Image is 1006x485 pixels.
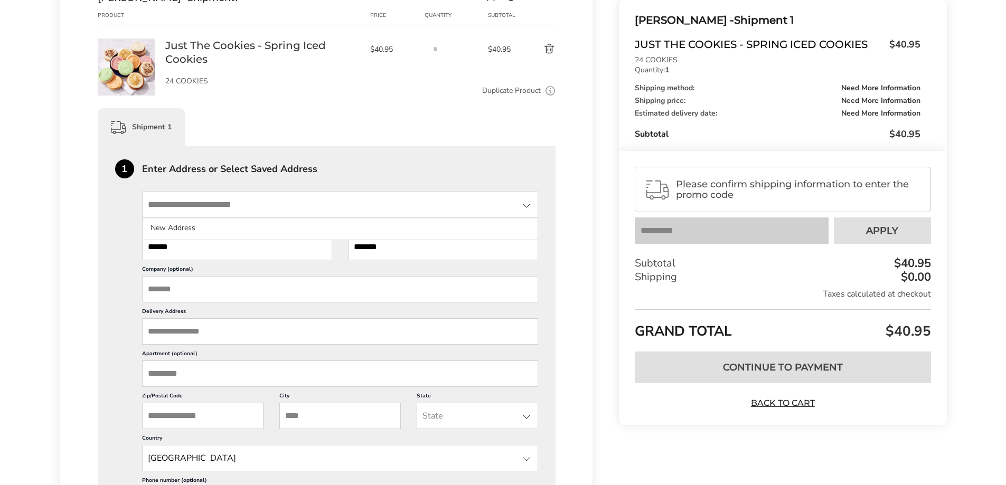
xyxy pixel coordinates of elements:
[635,288,930,300] div: Taxes calculated at checkout
[635,97,920,104] div: Shipping price:
[279,392,401,403] label: City
[898,271,931,283] div: $0.00
[841,84,920,92] span: Need More Information
[519,43,556,55] button: Delete product
[142,403,264,429] input: ZIP
[142,434,539,445] label: Country
[165,39,360,66] a: Just The Cookies - Spring Iced Cookies
[98,108,185,146] div: Shipment 1
[635,12,920,29] div: Shipment 1
[635,38,883,54] span: Just The Cookies - Spring Iced Cookies
[279,403,401,429] input: City
[635,14,734,26] span: [PERSON_NAME] -
[142,308,539,318] label: Delivery Address
[891,258,931,269] div: $40.95
[142,265,539,276] label: Company (optional)
[142,318,539,345] input: Delivery Address
[142,360,539,387] input: Apartment
[665,65,669,75] strong: 1
[142,192,539,218] input: State
[635,84,920,92] div: Shipping method:
[425,11,488,20] div: Quantity
[482,85,541,97] a: Duplicate Product
[841,97,920,104] span: Need More Information
[834,217,931,244] button: Apply
[635,38,920,54] a: Just The Cookies - Spring Iced Cookies$40.95
[370,11,425,20] div: Price
[635,110,920,117] div: Estimated delivery date:
[142,164,556,174] div: Enter Address or Select Saved Address
[142,392,264,403] label: Zip/Postal Code
[165,78,360,85] p: 24 COOKIES
[142,276,539,302] input: Company
[488,11,519,20] div: Subtotal
[142,234,332,260] input: First Name
[635,128,920,140] div: Subtotal
[98,11,165,20] div: Product
[98,38,155,48] a: Just The Cookies - Spring Iced Cookies
[348,234,538,260] input: Last Name
[488,44,519,54] span: $40.95
[635,66,920,74] p: Quantity:
[746,397,820,409] a: Back to Cart
[635,270,930,284] div: Shipping
[884,38,920,51] span: $40.95
[142,350,539,360] label: Apartment (optional)
[635,56,920,64] p: 24 COOKIES
[676,179,921,200] span: Please confirm shipping information to enter the promo code
[635,309,930,344] div: GRAND TOTAL
[417,392,538,403] label: State
[635,351,930,383] button: Continue to Payment
[115,159,134,178] div: 1
[417,403,538,429] input: State
[98,39,155,96] img: Just The Cookies - Spring Iced Cookies
[142,445,539,471] input: State
[425,39,446,60] input: Quantity input
[635,256,930,270] div: Subtotal
[370,44,420,54] span: $40.95
[143,218,538,237] li: New Address
[889,128,920,140] span: $40.95
[866,226,898,235] span: Apply
[841,110,920,117] span: Need More Information
[883,322,931,340] span: $40.95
